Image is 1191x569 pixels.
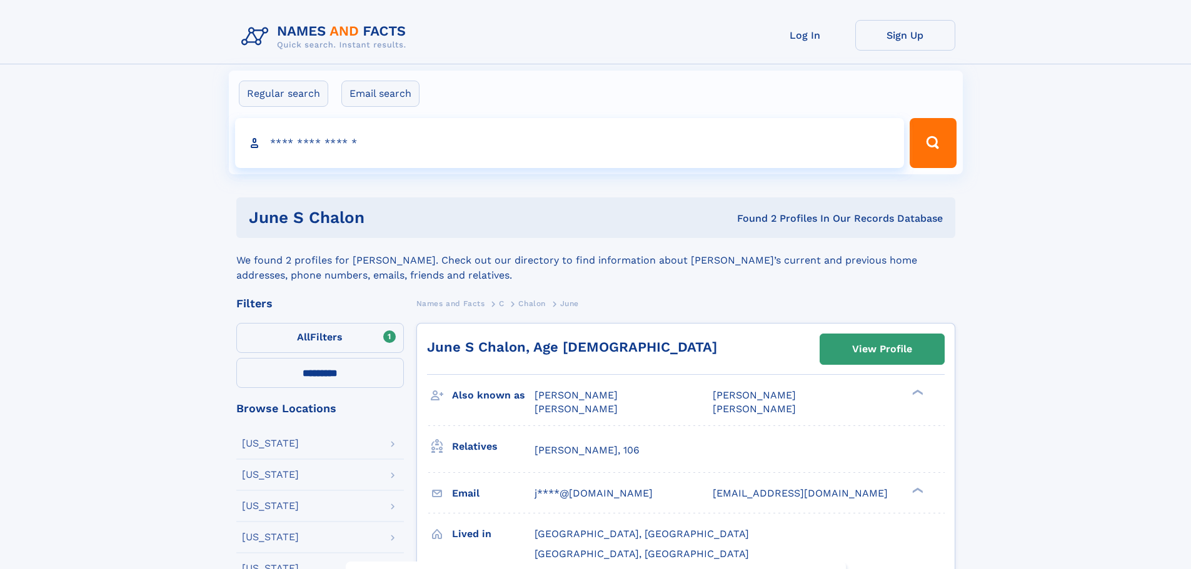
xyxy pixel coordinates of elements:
[518,299,546,308] span: Chalon
[239,81,328,107] label: Regular search
[452,523,535,545] h3: Lived in
[427,339,717,355] a: June S Chalon, Age [DEMOGRAPHIC_DATA]
[341,81,420,107] label: Email search
[236,298,404,309] div: Filters
[535,443,640,457] a: [PERSON_NAME], 106
[242,470,299,480] div: [US_STATE]
[909,486,924,494] div: ❯
[452,436,535,457] h3: Relatives
[236,323,404,353] label: Filters
[499,295,505,311] a: C
[713,403,796,415] span: [PERSON_NAME]
[855,20,955,51] a: Sign Up
[713,389,796,401] span: [PERSON_NAME]
[535,403,618,415] span: [PERSON_NAME]
[755,20,855,51] a: Log In
[236,20,416,54] img: Logo Names and Facts
[820,334,944,364] a: View Profile
[249,210,551,225] h1: june s chalon
[560,299,579,308] span: June
[852,335,912,364] div: View Profile
[452,483,535,504] h3: Email
[242,532,299,542] div: [US_STATE]
[535,389,618,401] span: [PERSON_NAME]
[909,388,924,397] div: ❯
[235,118,905,168] input: search input
[452,385,535,406] h3: Also known as
[535,528,749,540] span: [GEOGRAPHIC_DATA], [GEOGRAPHIC_DATA]
[242,438,299,448] div: [US_STATE]
[535,548,749,560] span: [GEOGRAPHIC_DATA], [GEOGRAPHIC_DATA]
[236,238,955,283] div: We found 2 profiles for [PERSON_NAME]. Check out our directory to find information about [PERSON_...
[910,118,956,168] button: Search Button
[236,403,404,414] div: Browse Locations
[713,487,888,499] span: [EMAIL_ADDRESS][DOMAIN_NAME]
[499,299,505,308] span: C
[242,501,299,511] div: [US_STATE]
[551,212,943,225] div: Found 2 Profiles In Our Records Database
[518,295,546,311] a: Chalon
[416,295,485,311] a: Names and Facts
[297,331,310,343] span: All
